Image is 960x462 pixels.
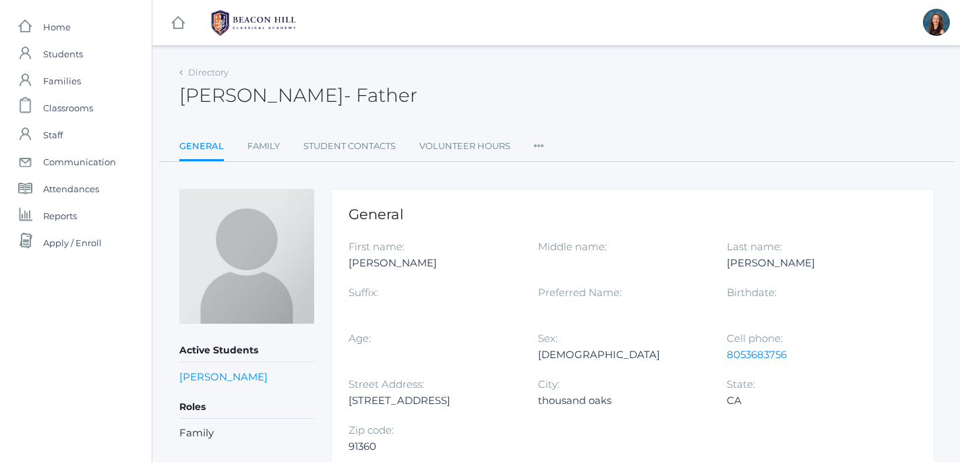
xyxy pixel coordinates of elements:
[43,40,83,67] span: Students
[349,206,917,222] h1: General
[179,85,417,106] h2: [PERSON_NAME]
[727,332,783,345] label: Cell phone:
[538,347,707,363] div: [DEMOGRAPHIC_DATA]
[43,67,81,94] span: Families
[179,426,314,441] li: Family
[179,339,314,362] h5: Active Students
[349,393,518,409] div: [STREET_ADDRESS]
[179,133,224,162] a: General
[349,255,518,271] div: [PERSON_NAME]
[538,286,622,299] label: Preferred Name:
[203,6,304,40] img: BHCALogos-05-308ed15e86a5a0abce9b8dd61676a3503ac9727e845dece92d48e8588c001991.png
[349,438,518,455] div: 91360
[727,393,896,409] div: CA
[349,378,424,391] label: Street Address:
[43,229,102,256] span: Apply / Enroll
[43,175,99,202] span: Attendances
[43,121,63,148] span: Staff
[247,133,280,160] a: Family
[349,240,404,253] label: First name:
[179,370,268,383] a: [PERSON_NAME]
[349,286,378,299] label: Suffix:
[727,286,777,299] label: Birthdate:
[538,332,558,345] label: Sex:
[349,332,371,345] label: Age:
[538,393,707,409] div: thousand oaks
[923,9,950,36] div: Hilary Erickson
[419,133,510,160] a: Volunteer Hours
[43,148,116,175] span: Communication
[727,348,787,361] a: 8053683756
[303,133,396,160] a: Student Contacts
[349,424,394,436] label: Zip code:
[538,240,607,253] label: Middle name:
[43,94,93,121] span: Classrooms
[727,240,782,253] label: Last name:
[727,255,896,271] div: [PERSON_NAME]
[538,378,560,391] label: City:
[344,84,417,107] span: - Father
[179,396,314,419] h5: Roles
[188,67,229,78] a: Directory
[43,202,77,229] span: Reports
[43,13,71,40] span: Home
[727,378,755,391] label: State:
[179,189,314,324] img: Roger Hagans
